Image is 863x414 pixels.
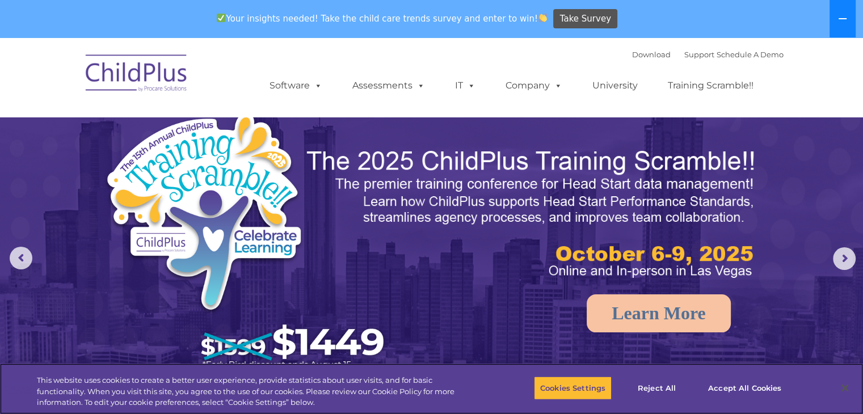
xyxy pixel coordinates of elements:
a: Support [684,50,714,59]
span: Phone number [158,121,206,130]
a: IT [444,74,487,97]
a: Assessments [341,74,436,97]
a: Schedule A Demo [717,50,784,59]
span: Your insights needed! Take the child care trends survey and enter to win! [212,7,552,29]
button: Cookies Settings [534,376,612,400]
a: Download [632,50,671,59]
img: ✅ [217,14,225,22]
div: This website uses cookies to create a better user experience, provide statistics about user visit... [37,375,475,408]
span: Last name [158,75,192,83]
a: University [581,74,649,97]
a: Take Survey [553,9,617,29]
font: | [632,50,784,59]
button: Reject All [621,376,692,400]
a: Company [494,74,574,97]
img: 👏 [538,14,547,22]
span: Take Survey [560,9,611,29]
button: Close [832,375,857,400]
a: Software [258,74,334,97]
a: Learn More [587,294,731,332]
img: ChildPlus by Procare Solutions [80,47,193,103]
a: Training Scramble!! [656,74,765,97]
button: Accept All Cookies [702,376,788,400]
